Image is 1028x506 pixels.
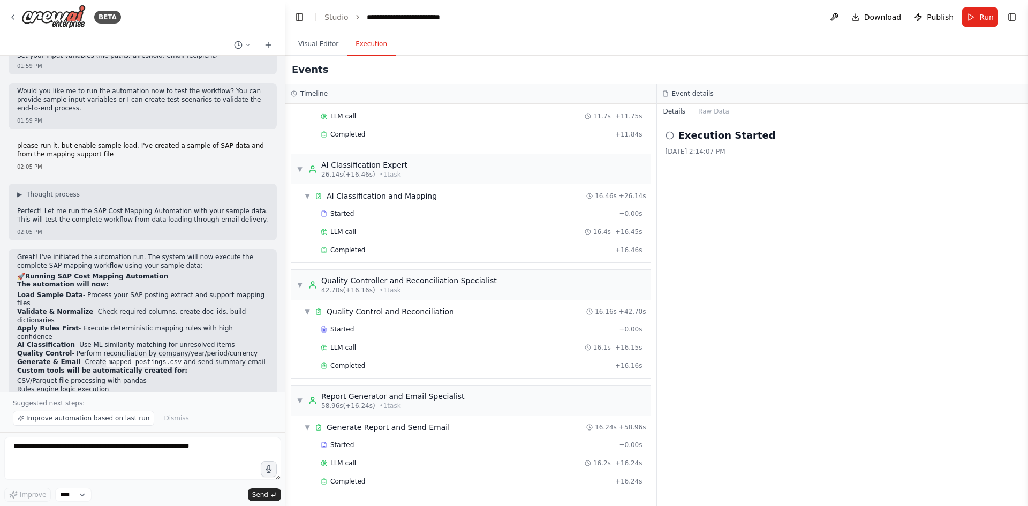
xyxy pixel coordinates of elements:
[619,325,642,334] span: + 0.00s
[327,422,450,433] div: Generate Report and Send Email
[330,441,354,449] span: Started
[615,130,642,139] span: + 11.84s
[17,377,268,386] li: CSV/Parquet file processing with pandas
[297,396,303,405] span: ▼
[304,423,311,432] span: ▼
[593,228,611,236] span: 16.4s
[979,12,994,22] span: Run
[327,306,454,317] div: Quality Control and Reconciliation
[593,343,611,352] span: 16.1s
[17,190,80,199] button: ▶Thought process
[17,228,268,236] div: 02:05 PM
[4,488,51,502] button: Improve
[17,291,83,299] strong: Load Sample Data
[260,39,277,51] button: Start a new chat
[927,12,954,22] span: Publish
[678,128,776,143] h2: Execution Started
[17,341,268,350] li: - Use ML similarity matching for unresolved items
[17,163,268,171] div: 02:05 PM
[106,358,184,367] code: mapped_postings.csv
[330,246,365,254] span: Completed
[17,253,268,270] p: Great! I've initiated the automation run. The system will now execute the complete SAP mapping wo...
[595,192,617,200] span: 16.46s
[324,12,473,22] nav: breadcrumb
[615,459,642,467] span: + 16.24s
[17,308,94,315] strong: Validate & Normalize
[962,7,998,27] button: Run
[248,488,281,501] button: Send
[300,89,328,98] h3: Timeline
[17,324,268,341] li: - Execute deterministic mapping rules with high confidence
[17,62,268,70] div: 01:59 PM
[17,117,268,125] div: 01:59 PM
[593,459,611,467] span: 16.2s
[330,228,356,236] span: LLM call
[864,12,902,22] span: Download
[615,228,642,236] span: + 16.45s
[13,411,154,426] button: Improve automation based on last run
[847,7,906,27] button: Download
[910,7,958,27] button: Publish
[327,191,437,201] div: AI Classification and Mapping
[324,13,349,21] a: Studio
[321,170,375,179] span: 26.14s (+16.46s)
[657,104,692,119] button: Details
[252,490,268,499] span: Send
[17,324,79,332] strong: Apply Rules First
[304,307,311,316] span: ▼
[672,89,714,98] h3: Event details
[380,402,401,410] span: • 1 task
[17,341,75,349] strong: AI Classification
[13,399,273,407] p: Suggested next steps:
[94,11,121,24] div: BETA
[615,361,642,370] span: + 16.16s
[595,307,617,316] span: 16.16s
[230,39,255,51] button: Switch to previous chat
[17,350,72,357] strong: Quality Control
[304,192,311,200] span: ▼
[692,104,736,119] button: Raw Data
[595,423,617,432] span: 16.24s
[380,286,401,294] span: • 1 task
[17,386,268,394] li: Rules engine logic execution
[330,130,365,139] span: Completed
[615,112,642,120] span: + 11.75s
[164,414,188,422] span: Dismiss
[380,170,401,179] span: • 1 task
[20,490,46,499] span: Improve
[25,273,168,280] strong: Running SAP Cost Mapping Automation
[297,165,303,173] span: ▼
[17,358,80,366] strong: Generate & Email
[292,10,307,25] button: Hide left sidebar
[666,147,1020,156] div: [DATE] 2:14:07 PM
[330,343,356,352] span: LLM call
[17,87,268,112] p: Would you like me to run the automation now to test the workflow? You can provide sample input va...
[619,441,642,449] span: + 0.00s
[17,190,22,199] span: ▶
[17,273,268,281] h2: 🚀
[261,461,277,477] button: Click to speak your automation idea
[17,207,268,224] p: Perfect! Let me run the SAP Cost Mapping Automation with your sample data. This will test the com...
[619,209,642,218] span: + 0.00s
[321,160,407,170] div: AI Classification Expert
[292,62,328,77] h2: Events
[297,281,303,289] span: ▼
[17,350,268,358] li: - Perform reconciliation by company/year/period/currency
[330,459,356,467] span: LLM call
[321,275,497,286] div: Quality Controller and Reconciliation Specialist
[17,52,268,61] li: Set your input variables (file paths, threshold, email recipient)
[619,192,646,200] span: + 26.14s
[17,367,187,374] strong: Custom tools will be automatically created for:
[17,358,268,367] li: - Create and send summary email
[615,477,642,486] span: + 16.24s
[17,308,268,324] li: - Check required columns, create doc_ids, build dictionaries
[321,286,375,294] span: 42.70s (+16.16s)
[619,307,646,316] span: + 42.70s
[321,391,465,402] div: Report Generator and Email Specialist
[330,112,356,120] span: LLM call
[17,281,109,288] strong: The automation will now:
[321,402,375,410] span: 58.96s (+16.24s)
[619,423,646,432] span: + 58.96s
[330,209,354,218] span: Started
[17,291,268,308] li: - Process your SAP posting extract and support mapping files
